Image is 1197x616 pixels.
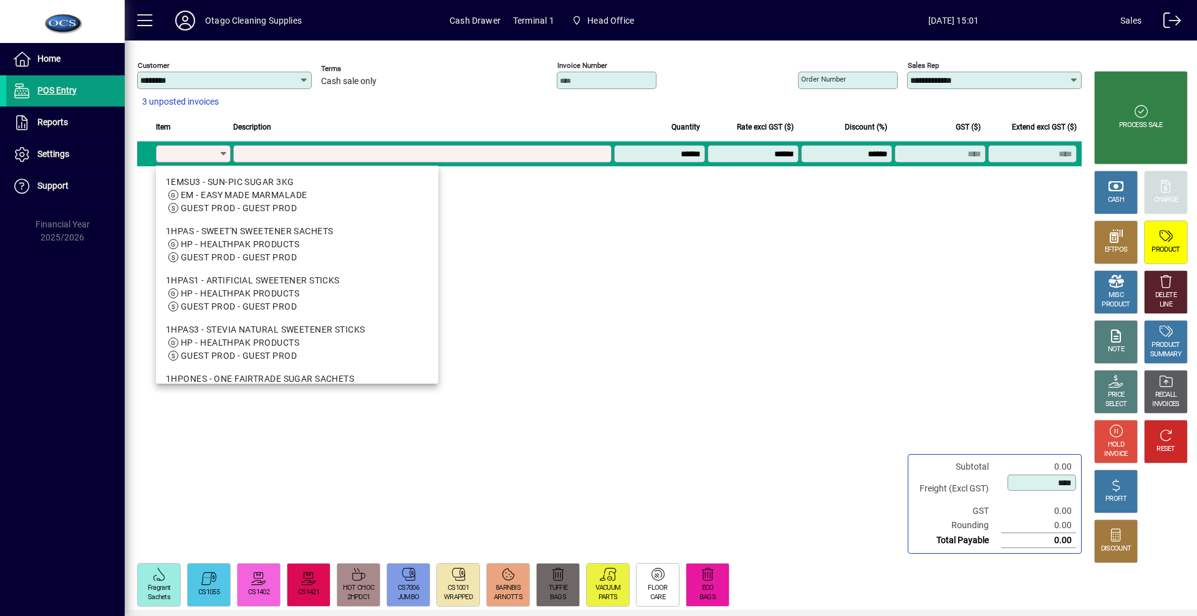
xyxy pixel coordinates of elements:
div: NOTE [1108,345,1124,354]
div: BAGS [699,593,716,602]
td: GST [913,504,1001,518]
mat-label: Order number [801,75,846,83]
span: Head Office [567,9,639,32]
td: 0.00 [1001,460,1076,474]
mat-label: Customer [138,61,170,70]
mat-option: 1HPAS - SWEET'N SWEETENER SACHETS [156,220,438,269]
div: RECALL [1155,391,1177,400]
div: CS1402 [248,588,269,597]
div: PRODUCT [1151,245,1180,255]
span: Terminal 1 [513,11,554,31]
button: Profile [165,9,205,32]
span: Description [233,120,271,134]
div: 1HPAS1 - ARTIFICIAL SWEETENER STICKS [166,274,428,287]
td: Freight (Excl GST) [913,474,1001,504]
td: Subtotal [913,460,1001,474]
div: Sachets [148,593,170,602]
div: Fragrant [148,584,170,593]
span: HP - HEALTHPAK PRODUCTS [181,239,299,249]
span: Reports [37,117,68,127]
div: CASH [1108,196,1124,205]
mat-option: 1HPAS3 - STEVIA NATURAL SWEETENER STICKS [156,318,438,367]
div: LINE [1160,300,1172,310]
div: INVOICE [1104,450,1127,459]
span: GUEST PROD - GUEST PROD [181,351,297,361]
div: CS1421 [298,588,319,597]
div: TUFFIE [549,584,568,593]
div: PROCESS SALE [1119,121,1163,130]
span: Settings [37,149,69,159]
div: DISCOUNT [1101,544,1131,554]
div: CARE [650,593,665,602]
span: HP - HEALTHPAK PRODUCTS [181,288,299,298]
a: Home [6,44,125,75]
span: Cash Drawer [449,11,501,31]
div: INVOICES [1152,400,1179,409]
div: MISC [1108,291,1123,300]
span: POS Entry [37,85,77,95]
a: Logout [1154,2,1181,43]
span: EM - EASY MADE MARMALADE [181,190,307,200]
span: GST ($) [956,120,981,134]
span: Extend excl GST ($) [1012,120,1077,134]
div: FLOOR [648,584,668,593]
span: GUEST PROD - GUEST PROD [181,301,297,311]
div: CS1055 [198,588,219,597]
div: 1HPAS - SWEET'N SWEETENER SACHETS [166,225,428,238]
mat-option: 1HPONES - ONE FAIRTRADE SUGAR SACHETS [156,367,438,417]
div: CHARGE [1154,196,1178,205]
div: JUMBO [398,593,420,602]
td: 0.00 [1001,518,1076,533]
a: Support [6,171,125,202]
div: 1EMSU3 - SUN-PIC SUGAR 3KG [166,176,428,189]
span: Item [156,120,171,134]
span: GUEST PROD - GUEST PROD [181,252,297,262]
span: GUEST PROD - GUEST PROD [181,203,297,213]
div: SELECT [1105,400,1127,409]
div: HOT CHOC [343,584,374,593]
mat-option: 1HPAS1 - ARTIFICIAL SWEETENER STICKS [156,269,438,318]
div: EFTPOS [1105,245,1128,255]
span: Support [37,181,69,191]
div: ECO [702,584,714,593]
mat-label: Invoice number [557,61,607,70]
td: 0.00 [1001,533,1076,548]
mat-label: Sales rep [908,61,939,70]
a: Reports [6,107,125,138]
div: BAGS [550,593,566,602]
span: Home [37,54,60,64]
div: CS7006 [398,584,419,593]
td: Rounding [913,518,1001,533]
span: HP - HEALTHPAK PRODUCTS [181,338,299,348]
div: RESET [1156,445,1175,454]
td: 0.00 [1001,504,1076,518]
div: PRODUCT [1102,300,1130,310]
span: [DATE] 15:01 [787,11,1120,31]
div: DELETE [1155,291,1176,300]
span: Quantity [671,120,700,134]
span: Cash sale only [321,77,377,87]
span: Terms [321,65,396,73]
span: Discount (%) [845,120,887,134]
span: 3 unposted invoices [142,95,219,108]
div: 1HPAS3 - STEVIA NATURAL SWEETENER STICKS [166,323,428,336]
div: PROFIT [1105,495,1127,504]
div: 8ARNBIS [496,584,521,593]
div: HOLD [1108,440,1124,450]
div: Otago Cleaning Supplies [205,11,302,31]
div: SUMMARY [1150,350,1181,359]
span: Rate excl GST ($) [737,120,794,134]
div: PRODUCT [1151,341,1180,350]
div: 2HPDC1 [347,593,370,602]
span: Head Office [587,11,634,31]
a: Settings [6,139,125,170]
div: ARNOTTS [494,593,522,602]
div: 1HPONES - ONE FAIRTRADE SUGAR SACHETS [166,372,428,386]
td: Total Payable [913,533,1001,548]
div: PRICE [1108,391,1125,400]
div: VACUUM [595,584,621,593]
div: WRAPPED [444,593,473,602]
button: 3 unposted invoices [137,91,224,113]
div: CS1001 [448,584,469,593]
div: Sales [1120,11,1142,31]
